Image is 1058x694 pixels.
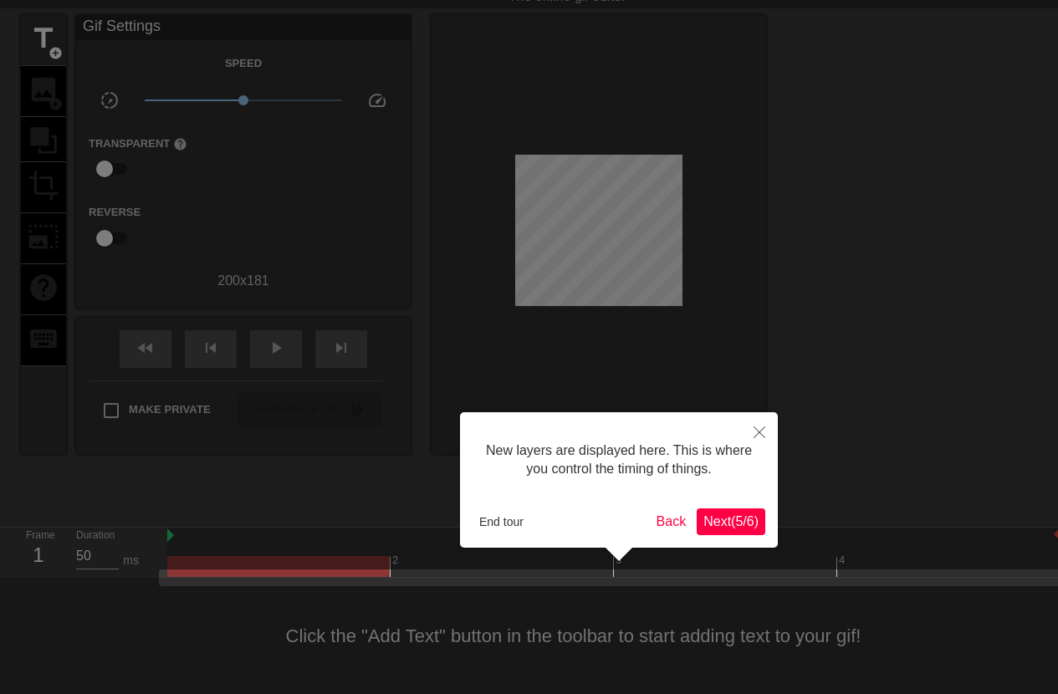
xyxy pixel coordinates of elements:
[703,514,759,528] span: Next ( 5 / 6 )
[697,508,765,535] button: Next
[741,412,778,451] button: Close
[473,425,765,496] div: New layers are displayed here. This is where you control the timing of things.
[473,509,530,534] button: End tour
[650,508,693,535] button: Back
